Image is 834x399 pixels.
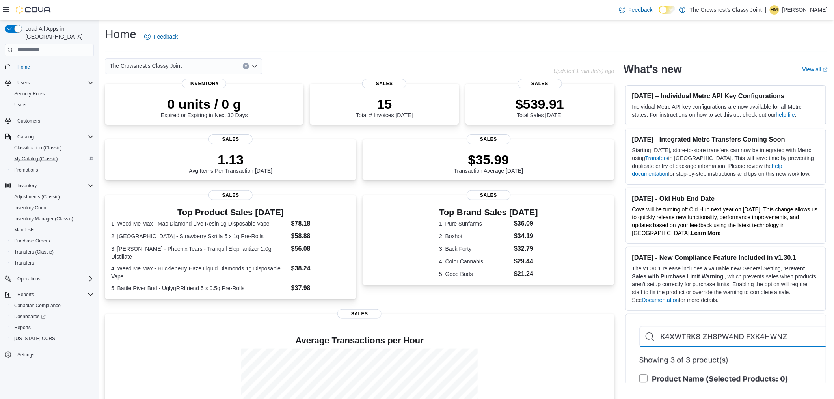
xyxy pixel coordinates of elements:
a: Transfers (Classic) [11,247,57,257]
svg: External link [823,67,828,72]
span: Classification (Classic) [14,145,62,151]
span: Sales [518,79,562,88]
button: My Catalog (Classic) [8,153,97,164]
span: Transfers [11,258,94,268]
span: Inventory Count [14,205,48,211]
span: Users [17,80,30,86]
dd: $78.18 [291,219,350,228]
button: Users [14,78,33,88]
dt: 5. Battle River Bud - UglygRRlfriend 5 x 0.5g Pre-Rolls [111,284,288,292]
a: Inventory Count [11,203,51,213]
button: Inventory Count [8,202,97,213]
button: Inventory [2,180,97,191]
span: Transfers (Classic) [14,249,54,255]
span: Adjustments (Classic) [14,194,60,200]
span: Transfers (Classic) [11,247,94,257]
span: Inventory [17,183,37,189]
button: Inventory [14,181,40,190]
div: Avg Items Per Transaction [DATE] [189,152,272,174]
a: Security Roles [11,89,48,99]
p: 1.13 [189,152,272,168]
a: Learn More [691,230,720,236]
dd: $21.24 [514,269,538,279]
button: Users [8,99,97,110]
span: Transfers [14,260,34,266]
span: Users [14,102,26,108]
button: Purchase Orders [8,235,97,246]
span: Reports [14,324,31,331]
span: Sales [208,190,253,200]
h3: [DATE] - Old Hub End Date [632,194,819,202]
dt: 1. Pure Sunfarms [439,220,511,227]
span: Operations [14,274,94,283]
span: Promotions [14,167,38,173]
a: Customers [14,116,43,126]
span: Catalog [17,134,34,140]
span: Inventory Manager (Classic) [11,214,94,224]
span: The Crowsnest's Classy Joint [110,61,182,71]
span: Customers [14,116,94,126]
a: Classification (Classic) [11,143,65,153]
a: My Catalog (Classic) [11,154,61,164]
p: Individual Metrc API key configurations are now available for all Metrc states. For instructions ... [632,103,819,119]
span: Purchase Orders [11,236,94,246]
dt: 3. [PERSON_NAME] - Phoenix Tears - Tranquil Elephantizer 1.0g Distillate [111,245,288,261]
input: Dark Mode [659,6,676,14]
img: Cova [16,6,51,14]
h3: [DATE] - Integrated Metrc Transfers Coming Soon [632,135,819,143]
button: Inventory Manager (Classic) [8,213,97,224]
span: Sales [208,134,253,144]
span: My Catalog (Classic) [14,156,58,162]
span: Inventory [182,79,226,88]
span: Sales [467,190,511,200]
span: Feedback [629,6,653,14]
button: Transfers (Classic) [8,246,97,257]
button: Security Roles [8,88,97,99]
span: Manifests [11,225,94,235]
button: Operations [14,274,44,283]
span: Inventory Manager (Classic) [14,216,73,222]
h3: Top Brand Sales [DATE] [439,208,538,217]
a: help documentation [632,163,782,177]
span: Users [11,100,94,110]
div: Expired or Expiring in Next 30 Days [161,96,248,118]
span: Cova will be turning off Old Hub next year on [DATE]. This change allows us to quickly release ne... [632,206,818,236]
nav: Complex example [5,58,94,381]
p: 15 [356,96,413,112]
span: Dashboards [14,313,46,320]
span: Classification (Classic) [11,143,94,153]
a: Inventory Manager (Classic) [11,214,76,224]
span: Customers [17,118,40,124]
dt: 3. Back Forty [439,245,511,253]
span: Promotions [11,165,94,175]
dd: $32.79 [514,244,538,254]
button: Settings [2,349,97,360]
button: Open list of options [251,63,258,69]
h3: [DATE] – Individual Metrc API Key Configurations [632,92,819,100]
button: Promotions [8,164,97,175]
span: Dashboards [11,312,94,321]
p: The Crowsnest's Classy Joint [690,5,762,15]
a: Settings [14,350,37,360]
a: Canadian Compliance [11,301,64,310]
button: Catalog [2,131,97,142]
button: Classification (Classic) [8,142,97,153]
span: Reports [14,290,94,299]
button: Catalog [14,132,37,142]
dd: $56.08 [291,244,350,254]
dt: 4. Color Cannabis [439,257,511,265]
dt: 2. Boxhot [439,232,511,240]
span: My Catalog (Classic) [11,154,94,164]
h1: Home [105,26,136,42]
a: Purchase Orders [11,236,53,246]
dd: $34.19 [514,231,538,241]
dt: 1. Weed Me Max - Mac Diamond Live Resin 1g Disposable Vape [111,220,288,227]
a: Documentation [642,297,679,303]
span: Adjustments (Classic) [11,192,94,201]
span: Security Roles [11,89,94,99]
button: Adjustments (Classic) [8,191,97,202]
span: Feedback [154,33,178,41]
a: Feedback [141,29,181,45]
button: Reports [2,289,97,300]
